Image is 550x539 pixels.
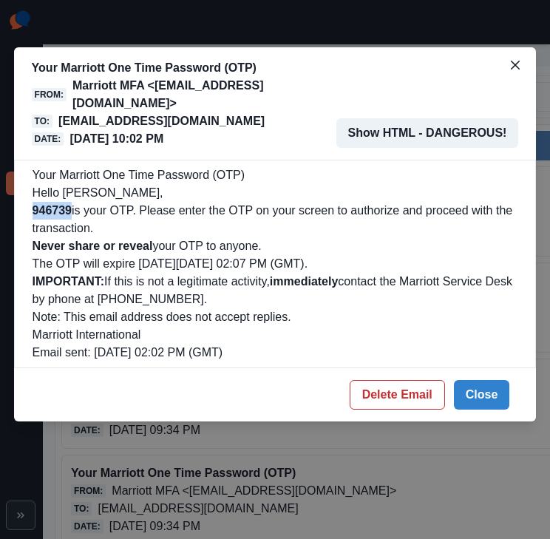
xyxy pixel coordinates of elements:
[33,204,72,217] b: 946739
[33,255,518,273] p: The OTP will expire [DATE][DATE] 02:07 PM (GMT).
[33,326,518,344] p: Marriott International
[32,59,336,77] p: Your Marriott One Time Password (OTP)
[454,380,510,410] button: Close
[32,132,64,146] span: Date:
[350,380,445,410] button: Delete Email
[33,240,153,252] b: Never share or reveal
[33,237,518,255] p: your OTP to anyone.
[32,115,52,128] span: To:
[336,118,519,148] button: Show HTML - DANGEROUS!
[33,344,518,362] p: Email sent: [DATE] 02:02 PM (GMT)
[33,273,518,308] p: If this is not a legitimate activity, contact the Marriott Service Desk by phone at [PHONE_NUMBER].
[58,112,265,130] p: [EMAIL_ADDRESS][DOMAIN_NAME]
[270,275,338,288] b: immediately
[32,88,67,101] span: From:
[33,202,518,237] p: is your OTP. Please enter the OTP on your screen to authorize and proceed with the transaction.
[72,77,336,112] p: Marriott MFA <[EMAIL_ADDRESS][DOMAIN_NAME]>
[33,184,518,202] p: Hello [PERSON_NAME],
[69,130,163,148] p: [DATE] 10:02 PM
[33,166,518,362] div: Your Marriott One Time Password (OTP)
[33,275,104,288] b: IMPORTANT:
[33,308,518,326] p: Note: This email address does not accept replies.
[503,53,527,77] button: Close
